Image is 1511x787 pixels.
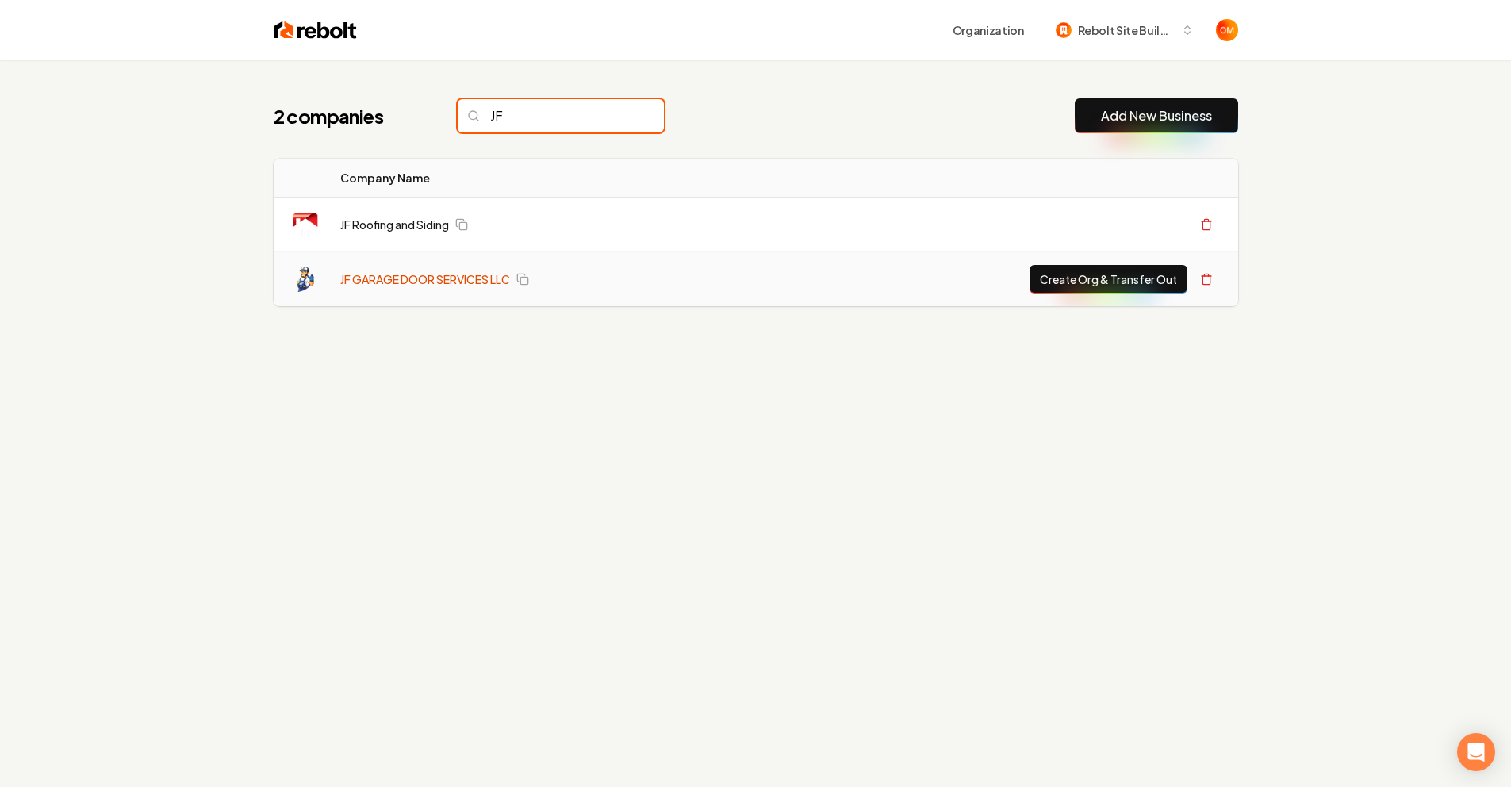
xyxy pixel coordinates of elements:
[328,159,775,198] th: Company Name
[1216,19,1238,41] img: Omar Molai
[293,212,318,237] img: JF Roofing and Siding logo
[1078,22,1175,39] span: Rebolt Site Builder
[1457,733,1495,771] div: Open Intercom Messenger
[943,16,1034,44] button: Organization
[274,103,426,129] h1: 2 companies
[1030,265,1187,294] button: Create Org & Transfer Out
[458,99,664,132] input: Search...
[1101,106,1212,125] a: Add New Business
[1056,22,1072,38] img: Rebolt Site Builder
[1216,19,1238,41] button: Open user button
[293,267,318,292] img: JF GARAGE DOOR SERVICES LLC logo
[274,19,357,41] img: Rebolt Logo
[340,271,510,287] a: JF GARAGE DOOR SERVICES LLC
[1075,98,1238,133] button: Add New Business
[340,217,449,232] a: JF Roofing and Siding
